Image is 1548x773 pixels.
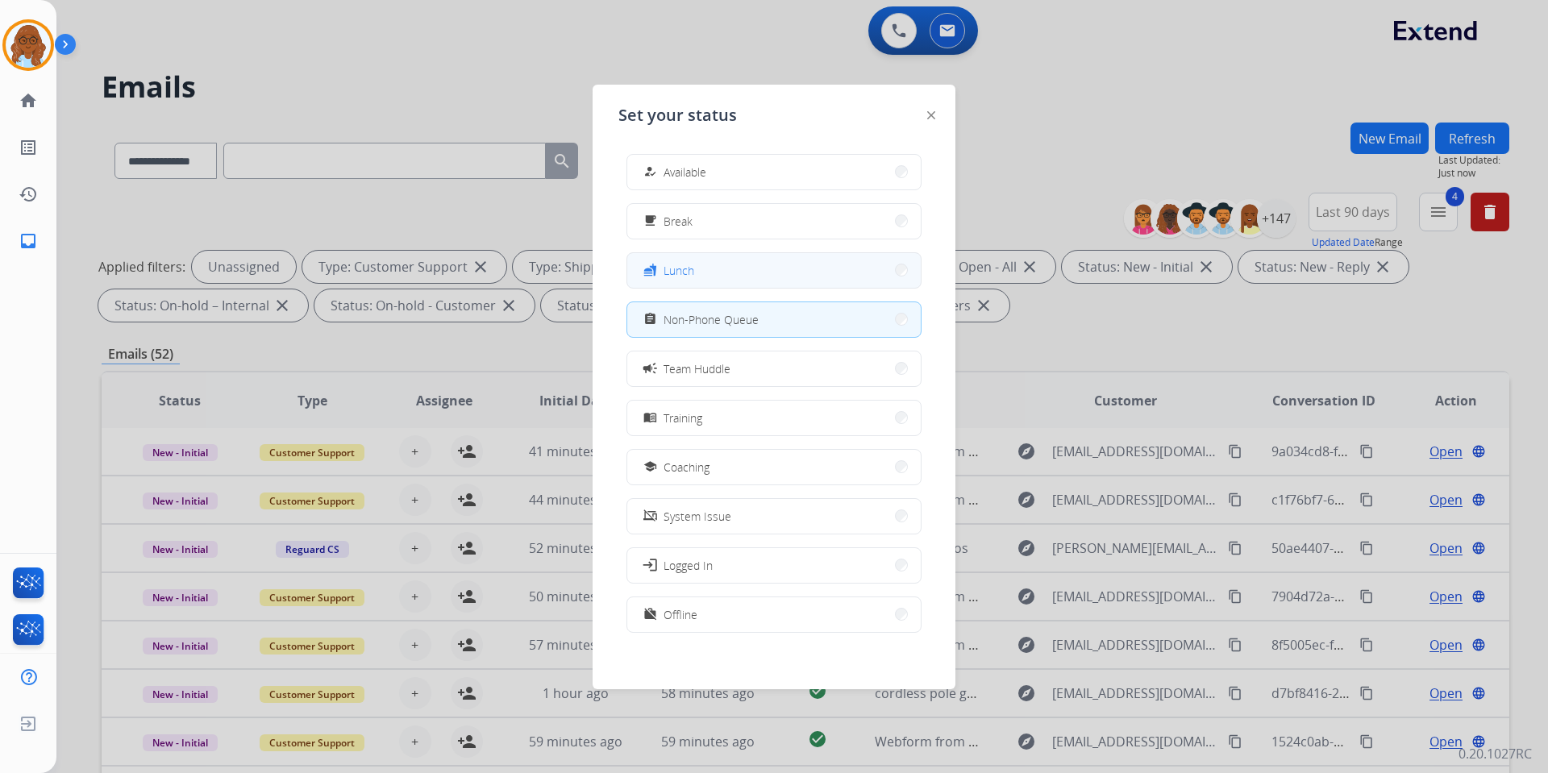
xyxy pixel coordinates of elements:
[627,401,921,435] button: Training
[642,557,658,573] mat-icon: login
[19,91,38,110] mat-icon: home
[927,111,935,119] img: close-button
[6,23,51,68] img: avatar
[643,165,657,179] mat-icon: how_to_reg
[627,351,921,386] button: Team Huddle
[664,606,697,623] span: Offline
[618,104,737,127] span: Set your status
[627,204,921,239] button: Break
[643,411,657,425] mat-icon: menu_book
[664,557,713,574] span: Logged In
[643,509,657,523] mat-icon: phonelink_off
[627,499,921,534] button: System Issue
[643,264,657,277] mat-icon: fastfood
[627,155,921,189] button: Available
[643,460,657,474] mat-icon: school
[19,231,38,251] mat-icon: inbox
[664,459,709,476] span: Coaching
[627,597,921,632] button: Offline
[664,213,693,230] span: Break
[627,302,921,337] button: Non-Phone Queue
[664,311,759,328] span: Non-Phone Queue
[643,313,657,326] mat-icon: assignment
[19,185,38,204] mat-icon: history
[664,164,706,181] span: Available
[627,548,921,583] button: Logged In
[664,262,694,279] span: Lunch
[643,214,657,228] mat-icon: free_breakfast
[1459,744,1532,763] p: 0.20.1027RC
[643,608,657,621] mat-icon: work_off
[19,138,38,157] mat-icon: list_alt
[642,360,658,376] mat-icon: campaign
[627,450,921,484] button: Coaching
[627,253,921,288] button: Lunch
[664,360,730,377] span: Team Huddle
[664,508,731,525] span: System Issue
[664,409,702,426] span: Training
